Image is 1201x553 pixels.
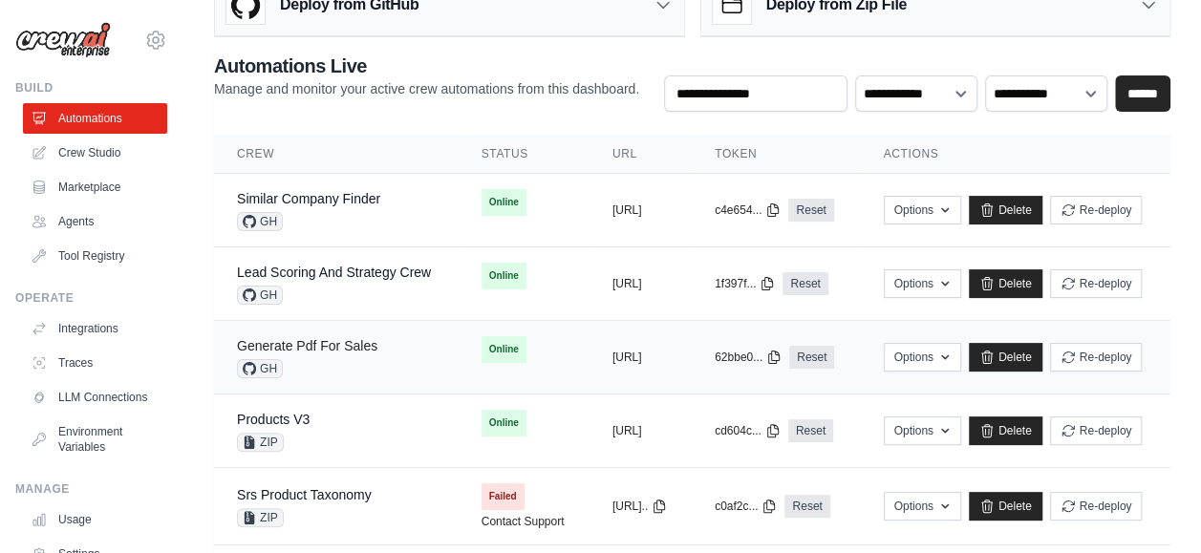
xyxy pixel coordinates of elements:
button: Options [884,196,961,224]
div: Operate [15,290,167,306]
th: Status [459,135,590,174]
button: 1f397f... [715,276,775,291]
a: Contact Support [482,514,565,529]
span: GH [237,359,283,378]
a: Delete [969,343,1042,372]
img: Logo [15,22,111,58]
th: Token [692,135,861,174]
button: Options [884,492,961,521]
a: Similar Company Finder [237,191,380,206]
button: 62bbe0... [715,350,782,365]
span: Failed [482,483,525,510]
span: GH [237,212,283,231]
a: Delete [969,196,1042,224]
th: Crew [214,135,459,174]
a: Srs Product Taxonomy [237,487,372,502]
a: Tool Registry [23,241,167,271]
button: Re-deploy [1050,492,1143,521]
button: Re-deploy [1050,269,1143,298]
span: ZIP [237,508,284,527]
button: Re-deploy [1050,196,1143,224]
a: Marketplace [23,172,167,202]
a: Reset [784,495,829,518]
div: Manage [15,481,167,497]
a: Reset [788,199,833,222]
a: Automations [23,103,167,134]
span: Online [482,410,526,436]
a: Products V3 [237,412,310,427]
a: Delete [969,492,1042,521]
a: Delete [969,416,1042,445]
button: Re-deploy [1050,416,1143,445]
span: Online [482,336,526,363]
span: ZIP [237,433,284,452]
a: Usage [23,504,167,535]
div: Build [15,80,167,96]
span: Online [482,263,526,289]
th: Actions [861,135,1171,174]
a: Reset [783,272,827,295]
a: Agents [23,206,167,237]
span: Online [482,189,526,216]
a: LLM Connections [23,382,167,413]
button: c4e654... [715,202,781,218]
button: c0af2c... [715,499,777,514]
a: Delete [969,269,1042,298]
button: Re-deploy [1050,343,1143,372]
a: Generate Pdf For Sales [237,338,377,353]
button: cd604c... [715,423,781,438]
a: Environment Variables [23,416,167,462]
a: Lead Scoring And Strategy Crew [237,265,431,280]
button: Options [884,343,961,372]
a: Reset [789,346,834,369]
button: Options [884,269,961,298]
span: GH [237,286,283,305]
p: Manage and monitor your active crew automations from this dashboard. [214,79,639,98]
a: Traces [23,348,167,378]
h2: Automations Live [214,53,639,79]
a: Crew Studio [23,138,167,168]
a: Reset [788,419,833,442]
th: URL [590,135,692,174]
a: Integrations [23,313,167,344]
button: Options [884,416,961,445]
